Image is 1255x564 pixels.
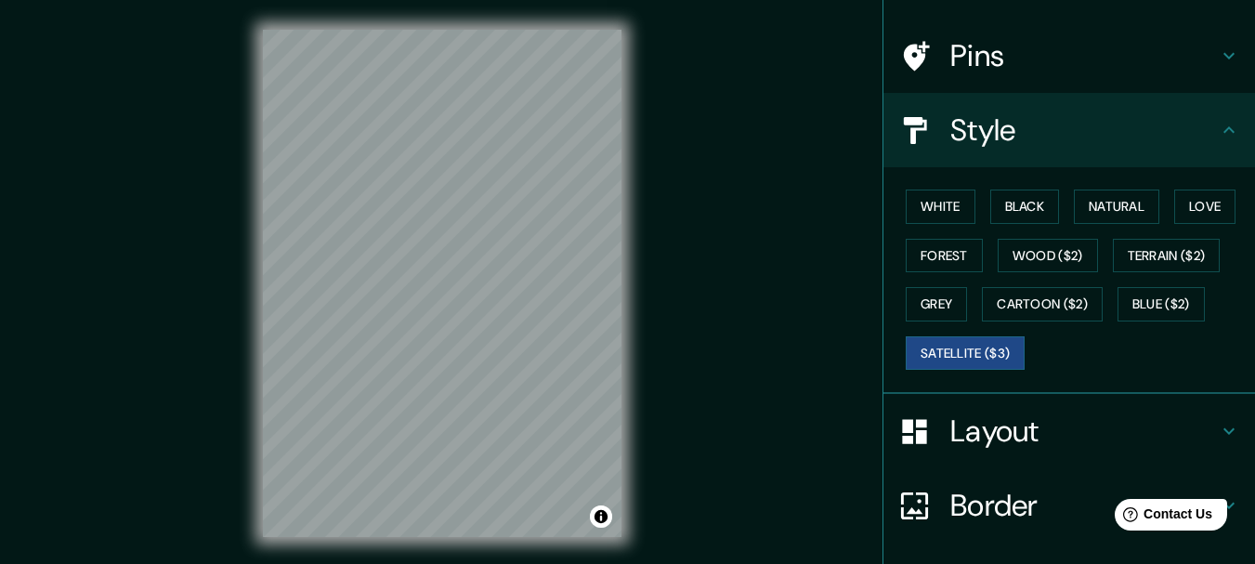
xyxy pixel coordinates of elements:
button: Cartoon ($2) [982,287,1103,321]
h4: Layout [950,413,1218,450]
canvas: Map [263,30,621,537]
h4: Pins [950,37,1218,74]
button: Forest [906,239,983,273]
div: Style [883,93,1255,167]
button: Blue ($2) [1118,287,1205,321]
button: Satellite ($3) [906,336,1025,371]
button: Grey [906,287,967,321]
h4: Style [950,111,1218,149]
div: Layout [883,394,1255,468]
button: Wood ($2) [998,239,1098,273]
button: Black [990,190,1060,224]
button: Love [1174,190,1235,224]
div: Border [883,468,1255,543]
button: Terrain ($2) [1113,239,1221,273]
button: Toggle attribution [590,505,612,528]
button: Natural [1074,190,1159,224]
div: Pins [883,19,1255,93]
h4: Border [950,487,1218,524]
button: White [906,190,975,224]
iframe: Help widget launcher [1090,492,1235,544]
